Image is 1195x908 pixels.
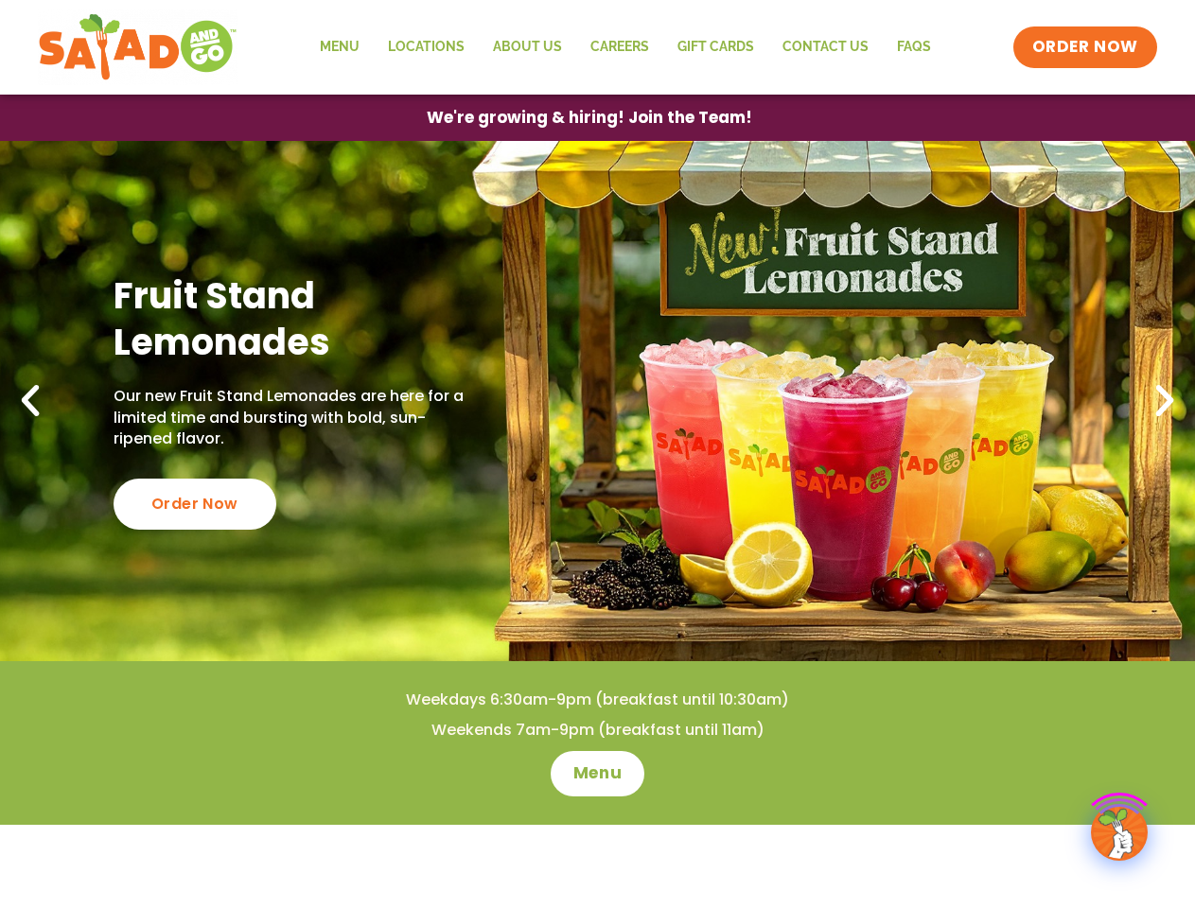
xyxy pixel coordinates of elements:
a: FAQs [883,26,945,69]
h4: Weekdays 6:30am-9pm (breakfast until 10:30am) [38,690,1157,710]
a: Contact Us [768,26,883,69]
a: Careers [576,26,663,69]
h4: Weekends 7am-9pm (breakfast until 11am) [38,720,1157,741]
span: We're growing & hiring! Join the Team! [427,110,752,126]
a: Locations [374,26,479,69]
p: Our new Fruit Stand Lemonades are here for a limited time and bursting with bold, sun-ripened fla... [114,386,470,449]
a: Menu [306,26,374,69]
a: We're growing & hiring! Join the Team! [398,96,781,140]
a: Menu [551,751,644,796]
a: GIFT CARDS [663,26,768,69]
a: About Us [479,26,576,69]
a: ORDER NOW [1013,26,1157,68]
img: new-SAG-logo-768×292 [38,9,237,85]
nav: Menu [306,26,945,69]
span: Menu [573,762,622,785]
h2: Fruit Stand Lemonades [114,272,470,366]
div: Order Now [114,479,276,530]
span: ORDER NOW [1032,36,1138,59]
